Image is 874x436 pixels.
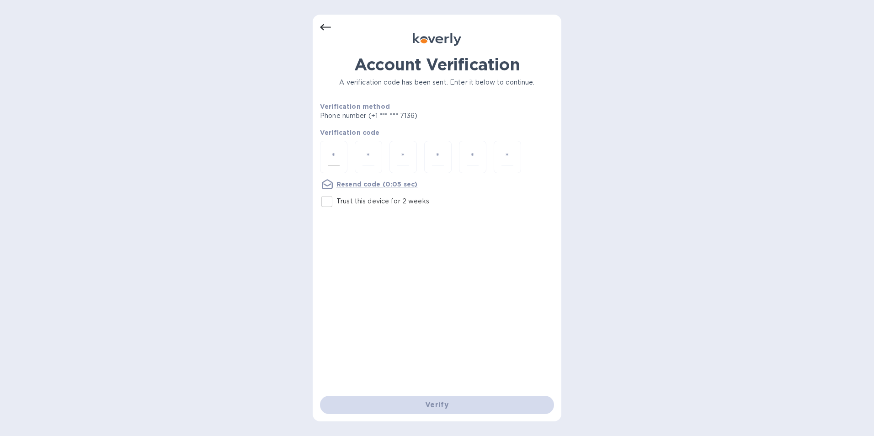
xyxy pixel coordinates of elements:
p: A verification code has been sent. Enter it below to continue. [320,78,554,87]
p: Trust this device for 2 weeks [336,197,429,206]
b: Verification method [320,103,390,110]
h1: Account Verification [320,55,554,74]
p: Phone number (+1 *** *** 7136) [320,111,487,121]
u: Resend code (0:05 sec) [336,181,417,188]
p: Verification code [320,128,554,137]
